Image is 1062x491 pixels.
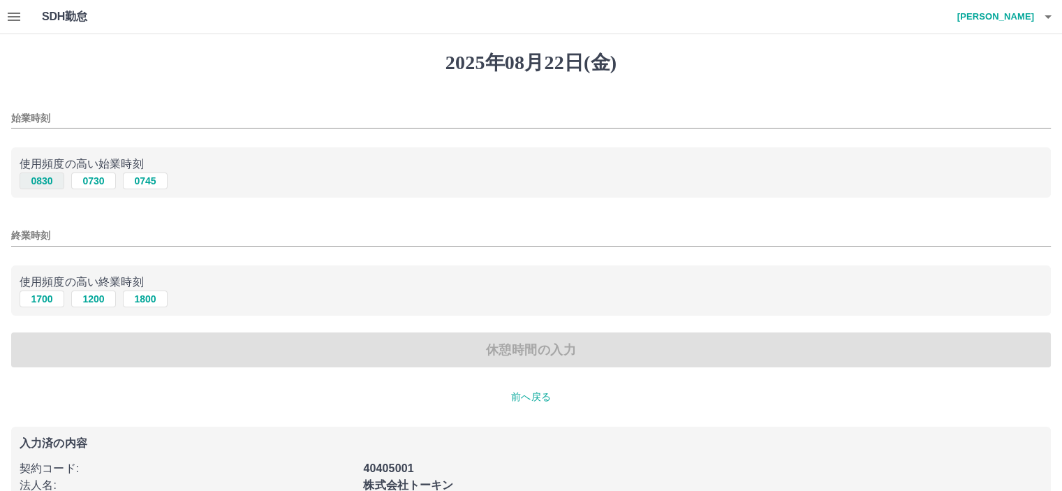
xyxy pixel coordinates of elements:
p: 前へ戻る [11,390,1051,404]
p: 使用頻度の高い終業時刻 [20,274,1042,291]
button: 1700 [20,291,64,307]
b: 40405001 [363,462,413,474]
button: 1200 [71,291,116,307]
button: 0745 [123,173,168,189]
h1: 2025年08月22日(金) [11,51,1051,75]
button: 1800 [123,291,168,307]
button: 0730 [71,173,116,189]
p: 使用頻度の高い始業時刻 [20,156,1042,173]
b: 株式会社トーキン [363,479,453,491]
p: 入力済の内容 [20,438,1042,449]
button: 0830 [20,173,64,189]
p: 契約コード : [20,460,355,477]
